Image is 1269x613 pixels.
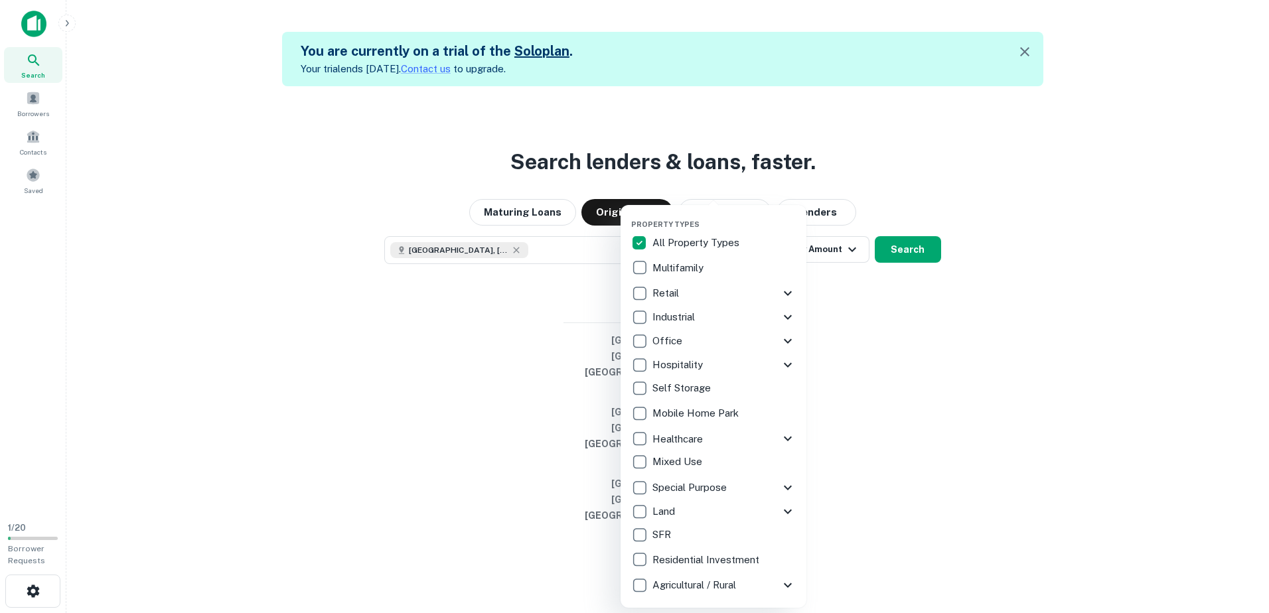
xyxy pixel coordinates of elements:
p: All Property Types [652,235,742,251]
p: Land [652,504,678,519]
iframe: Chat Widget [1203,507,1269,571]
div: Office [631,329,796,353]
div: Industrial [631,305,796,329]
p: Healthcare [652,431,706,447]
p: Residential Investment [652,552,762,568]
div: Agricultural / Rural [631,573,796,597]
div: Special Purpose [631,476,796,500]
div: Retail [631,281,796,305]
p: Agricultural / Rural [652,577,739,593]
p: Special Purpose [652,480,729,496]
p: Multifamily [652,260,706,276]
p: Office [652,333,685,349]
p: Retail [652,285,682,301]
p: SFR [652,527,674,543]
div: Healthcare [631,427,796,450]
p: Mobile Home Park [652,405,741,421]
p: Self Storage [652,380,713,396]
p: Industrial [652,309,698,325]
div: Land [631,500,796,523]
p: Hospitality [652,357,706,373]
span: Property Types [631,220,700,228]
div: Hospitality [631,353,796,377]
p: Mixed Use [652,454,705,470]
